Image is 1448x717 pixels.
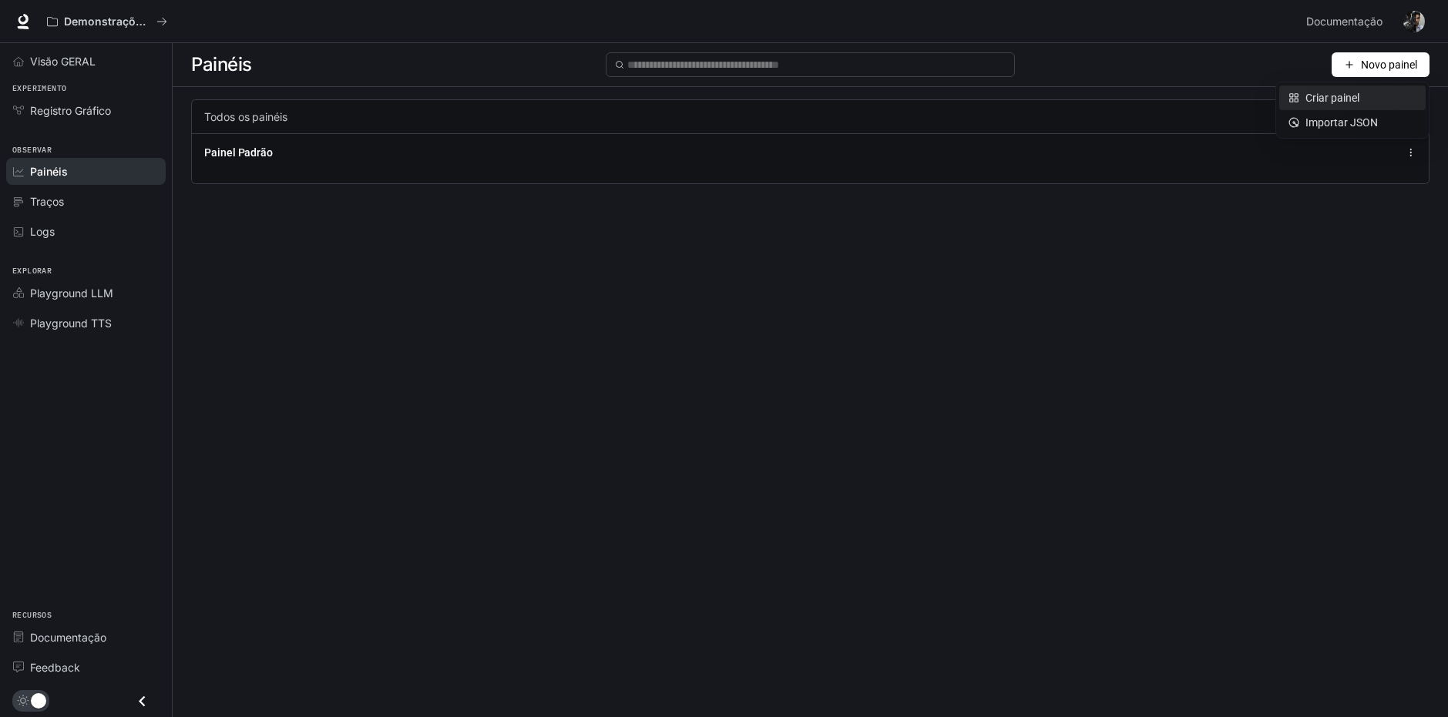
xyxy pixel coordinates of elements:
p: Demonstrações de IA do mundo interno [64,15,150,28]
span: Painéis [30,163,68,179]
a: Overview [6,48,166,75]
span: Playground TTS [30,315,112,331]
span: Logs [30,223,55,240]
a: Traces [6,188,166,215]
button: Novo painel [1332,52,1430,77]
button: User avatar [1399,6,1430,37]
span: Documentação [1306,12,1382,32]
div: Importar JSON [1288,114,1416,131]
a: Feedback [6,654,166,681]
div: Criar painel [1288,89,1416,106]
a: LLM Playground [6,280,166,307]
button: Close drawer [125,685,160,717]
span: Novo painel [1361,56,1417,73]
span: Dark mode toggle [31,692,46,709]
a: Logs [6,218,166,245]
a: Painel Padrão [204,145,273,160]
span: Documentação [30,629,106,645]
span: Visão GERAL [30,53,96,69]
span: Todos os painéis [204,109,287,125]
span: Traços [30,193,64,209]
button: All workspaces [40,6,174,37]
a: Graph Registry [6,97,166,124]
span: Registro Gráfico [30,102,111,119]
a: TTS Playground [6,310,166,337]
img: User avatar [1403,11,1425,32]
a: Documentação [1300,6,1393,37]
a: Documentation [6,624,166,651]
span: Painéis [191,49,252,80]
span: Playground LLM [30,285,113,301]
a: Dashboards [6,158,166,185]
span: Feedback [30,659,80,675]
